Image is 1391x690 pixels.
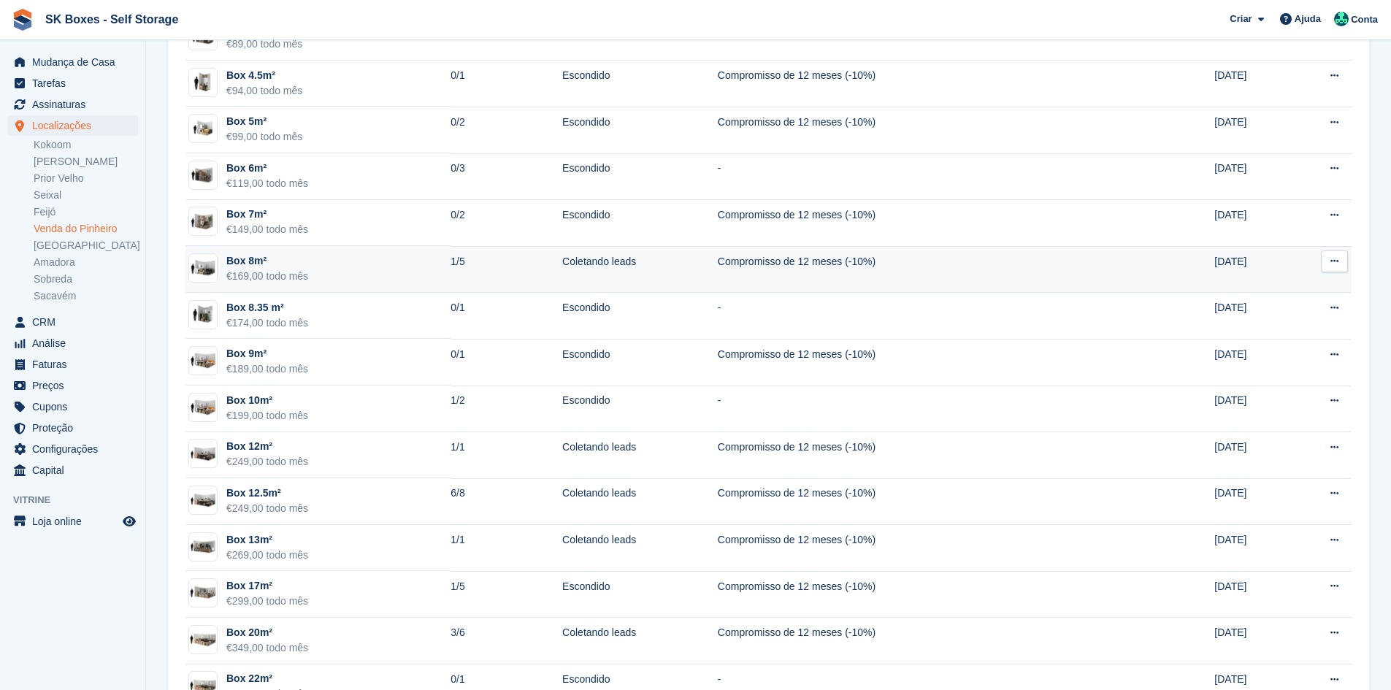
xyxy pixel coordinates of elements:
span: Capital [32,460,120,480]
td: Escondido [562,386,718,432]
a: menu [7,439,138,459]
td: Compromisso de 12 meses (-10%) [718,200,1050,247]
img: 100-sqft-unit.jpg [189,397,217,418]
div: Box 9m² [226,346,308,361]
div: €249,00 todo mês [226,501,308,516]
div: Box 22m² [226,671,308,686]
span: Proteção [32,418,120,438]
td: Compromisso de 12 meses (-10%) [718,525,1050,572]
div: Box 6m² [226,161,308,176]
td: [DATE] [1214,200,1287,247]
td: 0/3 [451,153,562,200]
td: - [718,153,1050,200]
a: menu [7,312,138,332]
td: 1/1 [451,525,562,572]
div: Box 4.5m² [226,68,302,83]
div: Box 13m² [226,532,308,548]
img: 200-sqft-unit.jpg [189,629,217,651]
td: [DATE] [1214,107,1287,153]
td: Escondido [562,107,718,153]
a: menu [7,396,138,417]
div: €349,00 todo mês [226,640,308,656]
td: 0/1 [451,339,562,386]
img: 30-sqft-unit.jpg [189,304,217,325]
td: Compromisso de 12 meses (-10%) [718,61,1050,107]
img: 15-sqft-unit.jpg [189,72,217,93]
div: €299,00 todo mês [226,594,308,609]
td: [DATE] [1214,432,1287,479]
div: Box 7m² [226,207,308,222]
td: 3/6 [451,618,562,664]
td: [DATE] [1214,153,1287,200]
td: [DATE] [1214,61,1287,107]
td: 0/1 [451,61,562,107]
img: 50-sqft-unit.jpg [189,118,217,139]
td: 6/8 [451,478,562,525]
img: 125-sqft-unit.jpg [189,490,217,511]
span: Ajuda [1295,12,1321,26]
div: Box 8.35 m² [226,300,308,315]
a: Feijó [34,205,138,219]
div: €94,00 todo mês [226,83,302,99]
td: [DATE] [1214,339,1287,386]
img: 125-sqft-unit.jpg [189,443,217,464]
span: Análise [32,333,120,353]
div: €189,00 todo mês [226,361,308,377]
div: Box 12m² [226,439,308,454]
span: Preços [32,375,120,396]
span: Vitrine [13,493,145,507]
td: Escondido [562,293,718,340]
td: - [718,386,1050,432]
a: menu [7,354,138,375]
td: - [718,293,1050,340]
a: Loja de pré-visualização [120,513,138,530]
td: 1/2 [451,386,562,432]
div: €199,00 todo mês [226,408,308,423]
a: SK Boxes - Self Storage [39,7,184,31]
div: Box 10m² [226,393,308,408]
td: [DATE] [1214,293,1287,340]
td: Compromisso de 12 meses (-10%) [718,618,1050,664]
span: Localizações [32,115,120,136]
td: Escondido [562,571,718,618]
span: Assinaturas [32,94,120,115]
a: menu [7,418,138,438]
td: [DATE] [1214,571,1287,618]
span: Tarefas [32,73,120,93]
img: 75-sqft-unit.jpg [189,258,217,279]
td: [DATE] [1214,478,1287,525]
span: Criar [1230,12,1252,26]
img: 135-sqft-unit.jpg [189,536,217,557]
a: menu [7,333,138,353]
a: menu [7,375,138,396]
div: Box 20m² [226,625,308,640]
a: Venda do Pinheiro [34,222,138,236]
a: [PERSON_NAME] [34,155,138,169]
a: Sacavém [34,289,138,303]
td: Coletando leads [562,525,718,572]
td: Compromisso de 12 meses (-10%) [718,339,1050,386]
td: 1/1 [451,432,562,479]
td: 0/2 [451,107,562,153]
td: 0/2 [451,200,562,247]
td: Compromisso de 12 meses (-10%) [718,571,1050,618]
td: Escondido [562,200,718,247]
a: Prior Velho [34,172,138,185]
td: 1/5 [451,571,562,618]
div: Box 12.5m² [226,486,308,501]
a: menu [7,115,138,136]
span: Faturas [32,354,120,375]
div: Box 8m² [226,253,308,269]
td: [DATE] [1214,246,1287,293]
a: Amadora [34,256,138,269]
a: menu [7,511,138,532]
td: Compromisso de 12 meses (-10%) [718,432,1050,479]
div: €169,00 todo mês [226,269,308,284]
div: Box 17m² [226,578,308,594]
div: Box 5m² [226,114,302,129]
td: Escondido [562,153,718,200]
span: Cupons [32,396,120,417]
a: menu [7,52,138,72]
td: Compromisso de 12 meses (-10%) [718,107,1050,153]
div: €119,00 todo mês [226,176,308,191]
